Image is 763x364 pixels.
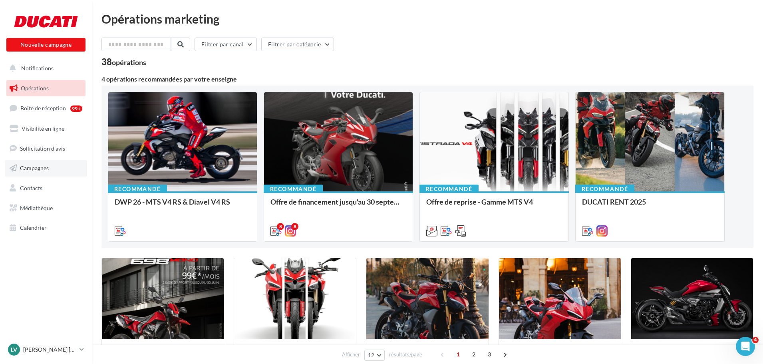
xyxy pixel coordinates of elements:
[23,346,76,354] p: [PERSON_NAME] [PERSON_NAME]
[20,224,47,231] span: Calendrier
[389,351,422,358] span: résultats/page
[5,180,87,197] a: Contacts
[5,60,84,77] button: Notifications
[21,85,49,91] span: Opérations
[22,125,64,132] span: Visibilité en ligne
[5,120,87,137] a: Visibilité en ligne
[108,185,167,193] div: Recommandé
[20,105,66,111] span: Boîte de réception
[101,13,753,25] div: Opérations marketing
[277,223,284,230] div: 8
[6,38,85,52] button: Nouvelle campagne
[20,165,49,171] span: Campagnes
[70,105,82,112] div: 99+
[112,59,146,66] div: opérations
[5,160,87,177] a: Campagnes
[20,205,53,211] span: Médiathèque
[115,198,250,214] div: DWP 26 - MTS V4 RS & Diavel V4 RS
[5,140,87,157] a: Sollicitation d'avis
[5,99,87,117] a: Boîte de réception99+
[5,80,87,97] a: Opérations
[5,200,87,217] a: Médiathèque
[20,145,65,151] span: Sollicitation d'avis
[582,198,718,214] div: DUCATI RENT 2025
[368,352,375,358] span: 12
[452,348,465,361] span: 1
[261,38,334,51] button: Filtrer par catégorie
[5,219,87,236] a: Calendrier
[195,38,257,51] button: Filtrer par canal
[483,348,496,361] span: 3
[20,185,42,191] span: Contacts
[270,198,406,214] div: Offre de financement jusqu'au 30 septembre
[101,76,753,82] div: 4 opérations recommandées par votre enseigne
[342,351,360,358] span: Afficher
[21,65,54,72] span: Notifications
[101,58,146,66] div: 38
[736,337,755,356] iframe: Intercom live chat
[6,342,85,357] a: Lv [PERSON_NAME] [PERSON_NAME]
[264,185,323,193] div: Recommandé
[364,350,385,361] button: 12
[467,348,480,361] span: 2
[291,223,298,230] div: 8
[752,337,759,343] span: 4
[575,185,634,193] div: Recommandé
[419,185,479,193] div: Recommandé
[426,198,562,214] div: Offre de reprise - Gamme MTS V4
[11,346,17,354] span: Lv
